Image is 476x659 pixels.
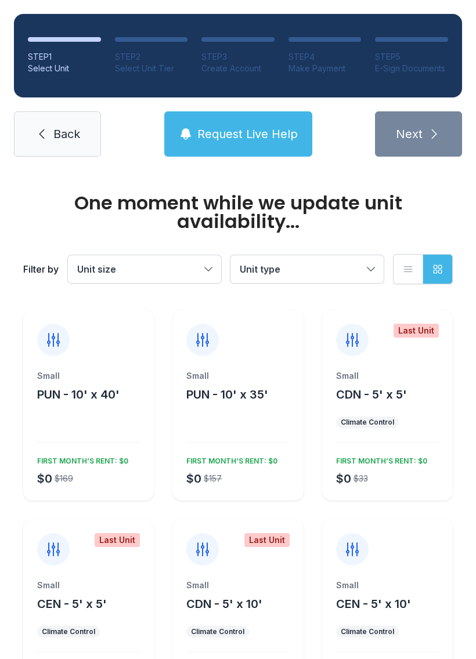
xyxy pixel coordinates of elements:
div: Select Unit Tier [115,63,188,74]
div: Small [186,370,289,382]
div: STEP 5 [375,51,448,63]
div: Last Unit [394,324,439,338]
div: Make Payment [289,63,362,74]
div: Small [37,370,140,382]
span: CDN - 5' x 5' [336,388,407,401]
span: Request Live Help [197,126,298,142]
span: Back [53,126,80,142]
span: PUN - 10' x 35' [186,388,268,401]
button: PUN - 10' x 40' [37,386,120,403]
div: STEP 4 [289,51,362,63]
div: $33 [354,473,368,484]
div: Filter by [23,262,59,276]
button: CDN - 5' x 10' [186,596,262,612]
div: $0 [37,470,52,487]
button: CEN - 5' x 10' [336,596,411,612]
div: Small [186,580,289,591]
div: Climate Control [42,627,95,636]
div: STEP 1 [28,51,101,63]
div: $169 [55,473,73,484]
button: CEN - 5' x 5' [37,596,107,612]
div: Last Unit [244,533,290,547]
span: CEN - 5' x 5' [37,597,107,611]
span: CEN - 5' x 10' [336,597,411,611]
div: Select Unit [28,63,101,74]
div: FIRST MONTH’S RENT: $0 [33,452,128,466]
div: STEP 2 [115,51,188,63]
div: One moment while we update unit availability... [23,194,453,231]
div: $0 [336,470,351,487]
div: E-Sign Documents [375,63,448,74]
span: CDN - 5' x 10' [186,597,262,611]
span: Unit type [240,263,280,275]
div: STEP 3 [201,51,275,63]
div: Climate Control [341,627,394,636]
button: CDN - 5' x 5' [336,386,407,403]
button: Unit type [230,255,384,283]
div: Climate Control [341,418,394,427]
button: Unit size [68,255,221,283]
div: Small [336,580,439,591]
button: PUN - 10' x 35' [186,386,268,403]
div: $0 [186,470,201,487]
div: Small [37,580,140,591]
div: FIRST MONTH’S RENT: $0 [182,452,277,466]
div: $157 [204,473,222,484]
span: Unit size [77,263,116,275]
span: Next [396,126,423,142]
div: Create Account [201,63,275,74]
div: Climate Control [191,627,244,636]
div: Last Unit [95,533,140,547]
div: FIRST MONTH’S RENT: $0 [331,452,427,466]
span: PUN - 10' x 40' [37,388,120,401]
div: Small [336,370,439,382]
